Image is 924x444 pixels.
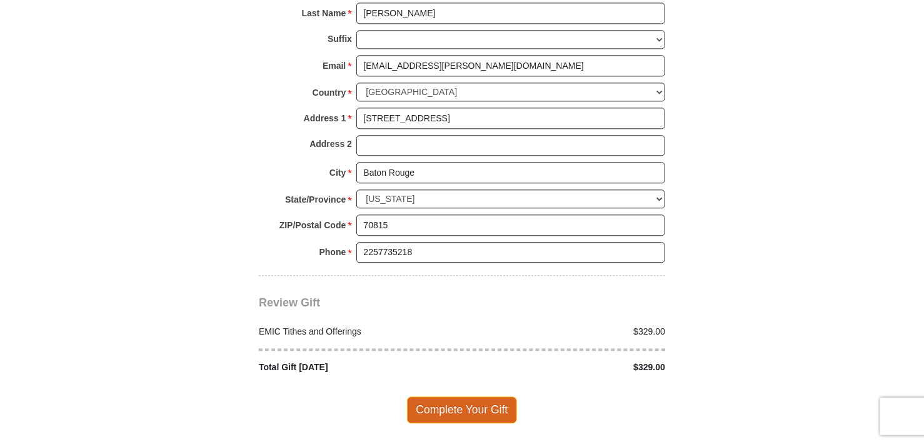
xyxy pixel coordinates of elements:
[302,4,346,22] strong: Last Name
[313,84,346,101] strong: Country
[328,30,352,48] strong: Suffix
[304,109,346,127] strong: Address 1
[279,216,346,234] strong: ZIP/Postal Code
[323,57,346,74] strong: Email
[285,191,346,208] strong: State/Province
[253,325,463,338] div: EMIC Tithes and Offerings
[253,361,463,374] div: Total Gift [DATE]
[462,325,672,338] div: $329.00
[259,296,320,309] span: Review Gift
[309,135,352,153] strong: Address 2
[319,243,346,261] strong: Phone
[462,361,672,374] div: $329.00
[407,396,518,423] span: Complete Your Gift
[329,164,346,181] strong: City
